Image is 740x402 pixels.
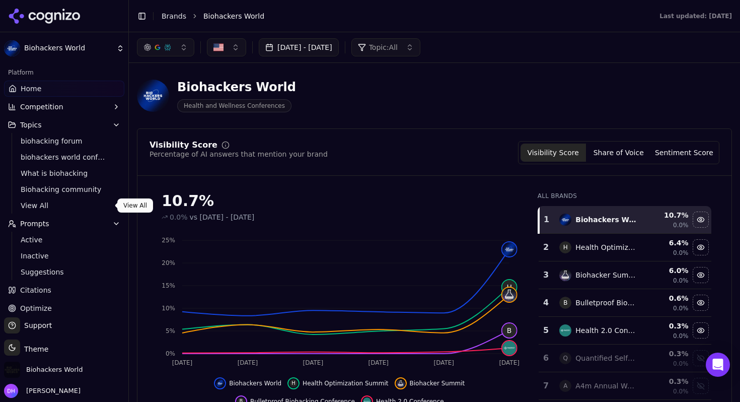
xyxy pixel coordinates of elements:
[150,141,217,149] div: Visibility Score
[539,317,711,345] tr: 5health 2.0 conferenceHealth 2.0 Conference0.3%0.0%Hide health 2.0 conference data
[395,377,465,389] button: Hide biohacker summit data
[26,365,83,374] span: Biohackers World
[502,280,516,294] span: H
[21,267,108,277] span: Suggestions
[177,99,291,112] span: Health and Wellness Conferences
[17,249,112,263] a: Inactive
[693,212,709,228] button: Hide biohackers world data
[4,99,124,115] button: Competition
[162,259,175,266] tspan: 20%
[575,298,637,308] div: Bulletproof Biohacking Conference
[17,233,112,247] a: Active
[150,149,328,159] div: Percentage of AI answers that mention your brand
[673,304,689,312] span: 0.0%
[17,166,112,180] a: What is biohacking
[162,11,639,21] nav: breadcrumb
[559,214,571,226] img: biohackers world
[543,297,550,309] div: 4
[397,379,405,387] img: biohacker summit
[17,265,112,279] a: Suggestions
[203,11,264,21] span: Biohackers World
[162,305,175,312] tspan: 10%
[539,372,711,400] tr: 7AA4m Annual World Congress0.3%0.0%Show a4m annual world congress data
[575,270,637,280] div: Biohacker Summit
[502,288,516,302] img: biohacker summit
[162,192,517,210] div: 10.7%
[575,353,637,363] div: Quantified Self Global Conference
[216,379,224,387] img: biohackers world
[559,241,571,253] span: H
[659,12,732,20] div: Last updated: [DATE]
[21,152,108,162] span: biohackers world conference
[21,200,108,211] span: View All
[499,359,520,366] tspan: [DATE]
[559,352,571,364] span: Q
[4,300,124,316] a: Optimize
[4,40,20,56] img: Biohackers World
[673,249,689,257] span: 0.0%
[539,206,711,234] tr: 1biohackers worldBiohackers World10.7%0.0%Hide biohackers world data
[213,42,224,52] img: United States
[238,359,258,366] tspan: [DATE]
[172,359,193,366] tspan: [DATE]
[673,277,689,285] span: 0.0%
[645,293,689,303] div: 0.6 %
[586,144,651,162] button: Share of Voice
[21,84,41,94] span: Home
[538,192,711,200] div: All Brands
[502,323,516,338] span: B
[706,353,730,377] div: Open Intercom Messenger
[651,144,717,162] button: Sentiment Score
[693,239,709,255] button: Hide health optimization summit data
[543,269,550,281] div: 3
[21,184,108,194] span: Biohacking community
[4,117,124,133] button: Topics
[673,387,689,395] span: 0.0%
[4,384,18,398] img: Dmytro Horbyk
[166,350,175,357] tspan: 0%
[559,380,571,392] span: A
[17,134,112,148] a: biohacking forum
[22,386,81,395] span: [PERSON_NAME]
[410,379,465,387] span: Biohacker Summit
[575,381,637,391] div: A4m Annual World Congress
[4,64,124,81] div: Platform
[166,327,175,334] tspan: 5%
[645,349,689,359] div: 0.3 %
[20,120,42,130] span: Topics
[502,341,516,355] img: health 2.0 conference
[4,282,124,298] a: Citations
[190,212,255,222] span: vs [DATE] - [DATE]
[521,144,586,162] button: Visibility Score
[543,241,550,253] div: 2
[543,380,550,392] div: 7
[368,359,389,366] tspan: [DATE]
[20,219,49,229] span: Prompts
[214,377,281,389] button: Hide biohackers world data
[177,79,296,95] div: Biohackers World
[539,261,711,289] tr: 3biohacker summitBiohacker Summit6.0%0.0%Hide biohacker summit data
[20,303,52,313] span: Optimize
[21,251,108,261] span: Inactive
[544,214,550,226] div: 1
[21,136,108,146] span: biohacking forum
[559,269,571,281] img: biohacker summit
[673,332,689,340] span: 0.0%
[559,297,571,309] span: B
[693,322,709,339] button: Hide health 2.0 conference data
[502,242,516,256] img: biohackers world
[645,265,689,276] div: 6.0 %
[303,359,324,366] tspan: [DATE]
[123,202,147,210] p: View All
[543,324,550,337] div: 5
[673,360,689,368] span: 0.0%
[287,377,388,389] button: Hide health optimization summit data
[4,81,124,97] a: Home
[303,379,388,387] span: Health Optimization Summit
[162,237,175,244] tspan: 25%
[21,235,108,245] span: Active
[693,378,709,394] button: Show a4m annual world congress data
[20,320,52,330] span: Support
[645,210,689,220] div: 10.7 %
[433,359,454,366] tspan: [DATE]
